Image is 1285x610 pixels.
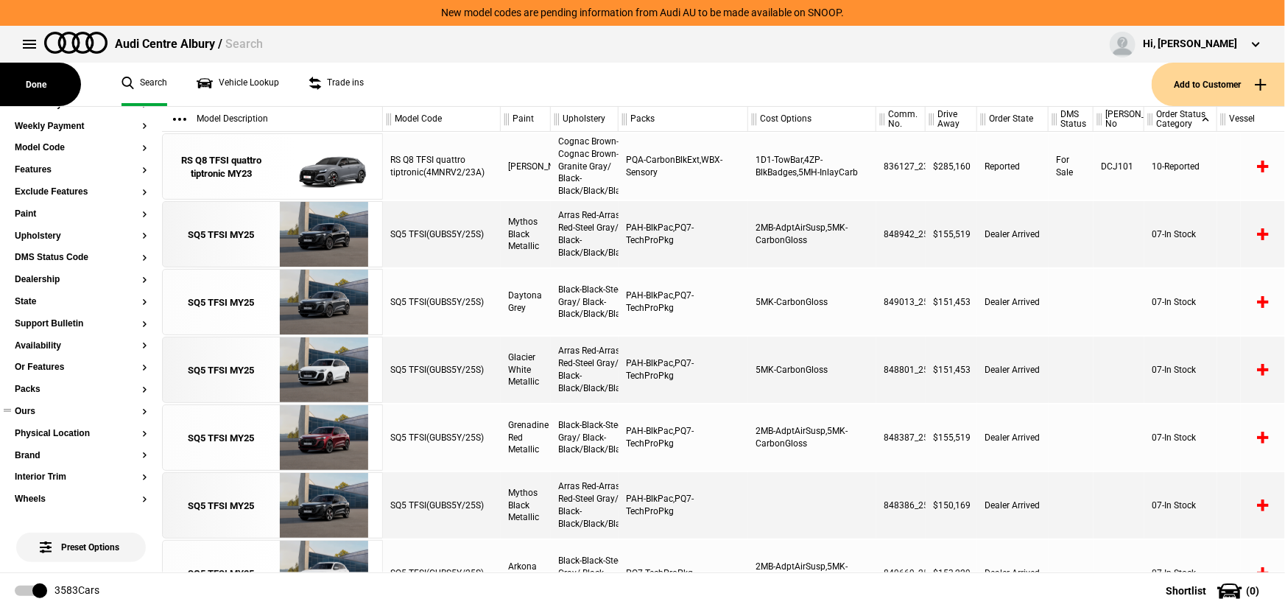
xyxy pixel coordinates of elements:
[15,362,147,385] section: Or Features
[272,202,375,268] img: Audi_GUBS5Y_25S_OR_0E0E_PAH_2MB_5MK_WA2_6FJ_PQ7_PYH_53A_PWV_(Nadin:_2MB_53A_5MK_6FJ_C56_PAH_PQ7_P...
[501,404,551,471] div: Grenadine Red Metallic
[1049,107,1093,132] div: DMS Status
[15,407,147,417] button: Ours
[162,107,382,132] div: Model Description
[977,540,1049,606] div: Dealer Arrived
[170,473,272,539] a: SQ5 TFSI MY25
[15,275,147,285] button: Dealership
[15,429,147,451] section: Physical Location
[15,319,147,341] section: Support Bulletin
[15,407,147,429] section: Ours
[383,404,501,471] div: SQ5 TFSI(GUBS5Y/25S)
[876,404,926,471] div: 848387_25
[15,187,147,209] section: Exclude Features
[383,201,501,267] div: SQ5 TFSI(GUBS5Y/25S)
[15,165,147,187] section: Features
[926,404,977,471] div: $155,519
[501,133,551,200] div: [PERSON_NAME]
[551,269,619,335] div: Black-Black-Steel Gray/ Black-Black/Black/Black
[1144,572,1285,609] button: Shortlist(0)
[15,143,147,153] button: Model Code
[748,269,876,335] div: 5MK-CarbonGloss
[122,63,167,106] a: Search
[748,107,876,132] div: Cost Options
[15,341,147,363] section: Availability
[977,201,1049,267] div: Dealer Arrived
[748,404,876,471] div: 2MB-AdptAirSusp,5MK-CarbonGloss
[15,319,147,329] button: Support Bulletin
[15,253,147,263] button: DMS Status Code
[309,63,364,106] a: Trade ins
[15,187,147,197] button: Exclude Features
[501,540,551,606] div: Arkona White
[1246,586,1259,596] span: ( 0 )
[1094,107,1144,132] div: [PERSON_NAME] No
[15,341,147,351] button: Availability
[501,107,550,132] div: Paint
[383,540,501,606] div: SQ5 TFSI(GUBS5Y/25S)
[1144,133,1217,200] div: 10-Reported
[551,107,618,132] div: Upholstery
[876,107,925,132] div: Comm. No.
[551,472,619,539] div: Arras Red-Arras Red-Steel Gray/ Black-Black/Black/Black
[115,36,263,52] div: Audi Centre Albury /
[15,451,147,473] section: Brand
[15,297,147,307] button: State
[748,201,876,267] div: 2MB-AdptAirSusp,5MK-CarbonGloss
[1166,586,1206,596] span: Shortlist
[1144,107,1217,132] div: Order Status Category
[15,122,147,132] button: Weekly Payment
[272,134,375,200] img: Audi_4MNRV2_23A_QN_T3T3_PQA_WBX_1D1_4ZP_5MH_(Nadin:_1D1_4ZP_5MH_6FQ_C86_PL2_PQA_WBX_YEB_YJZ)_ext.png
[1144,404,1217,471] div: 07-In Stock
[15,253,147,275] section: DMS Status Code
[272,337,375,404] img: Audi_GUBS5Y_25S_OR_2Y2Y_PAH_5MK_WA2_6FJ_PQ7_PYH_PWV_53D_(Nadin:_53D_5MK_6FJ_C56_PAH_PQ7_PWV_PYH_S...
[170,337,272,404] a: SQ5 TFSI MY25
[44,32,108,54] img: audi.png
[15,209,147,220] button: Paint
[189,499,255,513] div: SQ5 TFSI MY25
[551,337,619,403] div: Arras Red-Arras Red-Steel Gray/ Black-Black/Black/Black
[551,404,619,471] div: Black-Black-Steel Gray/ Black-Black/Black/Black
[501,472,551,539] div: Mythos Black Metallic
[748,337,876,403] div: 5MK-CarbonGloss
[189,296,255,309] div: SQ5 TFSI MY25
[926,269,977,335] div: $151,453
[1144,540,1217,606] div: 07-In Stock
[748,540,876,606] div: 2MB-AdptAirSusp,5MK-CarbonGloss
[977,133,1049,200] div: Reported
[15,494,147,505] button: Wheels
[619,337,748,403] div: PAH-BlkPac,PQ7-TechProPkg
[15,143,147,165] section: Model Code
[1144,201,1217,267] div: 07-In Stock
[15,209,147,231] section: Paint
[619,269,748,335] div: PAH-BlkPac,PQ7-TechProPkg
[926,107,976,132] div: Drive Away
[189,567,255,581] div: SQ5 TFSI MY25
[977,107,1048,132] div: Order State
[619,133,748,200] div: PQA-CarbonBlkExt,WBX-Sensory
[876,133,926,200] div: 836127_23
[15,451,147,461] button: Brand
[225,37,263,51] span: Search
[383,133,501,200] div: RS Q8 TFSI quattro tiptronic(4MNRV2/23A)
[15,231,147,253] section: Upholstery
[926,472,977,539] div: $150,169
[748,133,876,200] div: 1D1-TowBar,4ZP-BlkBadges,5MH-InlayCarb
[189,364,255,377] div: SQ5 TFSI MY25
[1144,472,1217,539] div: 07-In Stock
[1094,133,1144,200] div: DCJ101
[383,269,501,335] div: SQ5 TFSI(GUBS5Y/25S)
[876,472,926,539] div: 848386_25
[926,201,977,267] div: $155,519
[272,405,375,471] img: Audi_GUBS5Y_25S_GX_S5S5_PAH_2MB_5MK_WA2_6FJ_PQ7_PYH_PWO_53D_(Nadin:_2MB_53D_5MK_6FJ_C56_PAH_PQ7_P...
[272,270,375,336] img: Audi_GUBS5Y_25S_GX_6Y6Y_PAH_5MK_WA2_6FJ_PQ7_53A_PYH_PWO_(Nadin:_53A_5MK_6FJ_C56_PAH_PQ7_PWO_PYH_S...
[170,154,272,180] div: RS Q8 TFSI quattro tiptronic MY23
[272,541,375,607] img: Audi_GUBS5Y_25S_GX_Z9Z9_53D_2MB_5MK_WA2_PQ7_PYH_PWO_(Nadin:_2MB_53D_5MK_C56_PQ7_PWO_PYH_WA2)_ext.png
[15,297,147,319] section: State
[619,404,748,471] div: PAH-BlkPac,PQ7-TechProPkg
[272,473,375,539] img: Audi_GUBS5Y_25S_OR_0E0E_PAH_WA2_6FJ_PQ7_PYH_PWV_56T_(Nadin:_56T_6FJ_C56_PAH_PQ7_PWV_PYH_S9S_WA2)_...
[926,337,977,403] div: $151,453
[876,201,926,267] div: 848942_25
[15,275,147,297] section: Dealership
[54,583,99,598] div: 3583 Cars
